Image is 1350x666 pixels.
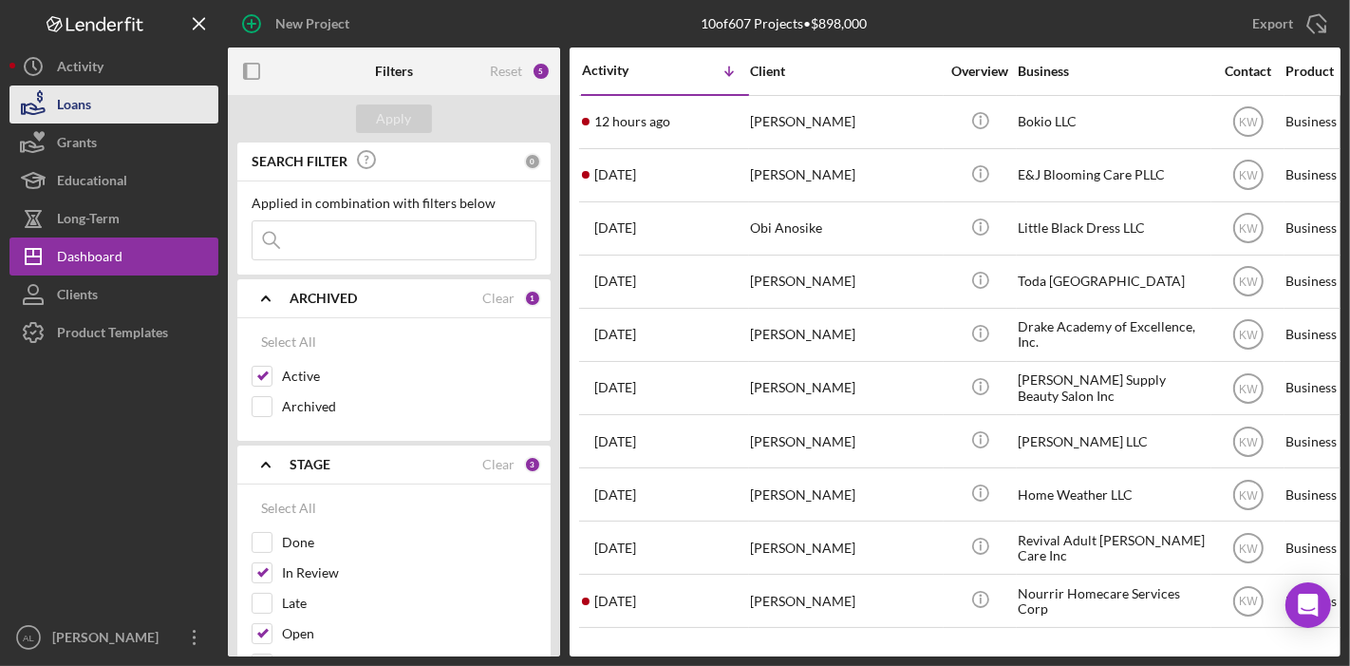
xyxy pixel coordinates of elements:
div: Business [1018,64,1208,79]
div: Loans [57,86,91,128]
text: KW [1239,116,1258,129]
div: Select All [261,489,316,527]
div: Nourrir Homecare Services Corp [1018,576,1208,626]
text: KW [1239,329,1258,342]
button: Select All [252,489,326,527]
div: Revival Adult [PERSON_NAME] Care Inc [1018,523,1208,573]
div: Obi Anosike [750,203,940,254]
time: 2025-05-12 21:33 [594,541,636,556]
text: AL [23,633,34,643]
div: Educational [57,162,127,204]
div: Long-Term [57,200,120,242]
label: Done [282,533,536,552]
b: SEARCH FILTER [252,154,347,169]
div: 3 [524,456,541,473]
div: Overview [945,64,1016,79]
div: Applied in combination with filters below [252,196,536,211]
time: 2025-08-01 15:22 [594,274,636,289]
div: Toda [GEOGRAPHIC_DATA] [1018,257,1208,307]
div: [PERSON_NAME] LLC [1018,416,1208,466]
div: Clients [57,276,98,318]
button: Long-Term [9,200,218,238]
div: Clear [482,457,515,472]
button: Product Templates [9,314,218,352]
text: KW [1239,382,1258,395]
div: [PERSON_NAME] [750,257,940,307]
div: 5 [532,62,551,81]
div: [PERSON_NAME] [750,97,940,147]
div: Apply [377,105,412,133]
button: Apply [356,105,432,133]
div: Bokio LLC [1018,97,1208,147]
button: New Project [228,5,368,43]
div: [PERSON_NAME] [750,310,940,360]
button: Loans [9,86,218,124]
text: KW [1239,488,1258,502]
button: AL[PERSON_NAME] [9,618,218,656]
text: KW [1239,542,1258,555]
div: Contact [1212,64,1284,79]
div: [PERSON_NAME] [750,150,940,200]
time: 2025-07-15 20:08 [594,434,636,449]
div: Clear [482,291,515,306]
div: Client [750,64,940,79]
label: Open [282,624,536,643]
time: 2025-06-03 18:06 [594,487,636,503]
div: [PERSON_NAME] [750,416,940,466]
time: 2025-08-18 20:18 [594,167,636,182]
time: 2025-08-11 20:21 [594,220,636,236]
label: In Review [282,563,536,582]
button: Select All [252,323,326,361]
div: [PERSON_NAME] [750,523,940,573]
div: 0 [524,153,541,170]
button: Export [1233,5,1341,43]
time: 2025-07-16 15:19 [594,380,636,395]
div: [PERSON_NAME] [750,576,940,626]
div: Home Weather LLC [1018,469,1208,520]
div: Open Intercom Messenger [1285,582,1331,628]
text: KW [1239,435,1258,448]
div: Reset [490,64,522,79]
div: 1 [524,290,541,307]
div: Select All [261,323,316,361]
div: Activity [582,63,666,78]
label: Late [282,594,536,613]
div: New Project [275,5,349,43]
text: KW [1239,222,1258,236]
text: KW [1239,595,1258,608]
button: Educational [9,162,218,200]
button: Clients [9,276,218,314]
div: 10 of 607 Projects • $898,000 [702,16,868,31]
div: Activity [57,48,103,90]
div: Dashboard [57,238,122,280]
button: Dashboard [9,238,218,276]
div: [PERSON_NAME] [750,469,940,520]
time: 2025-05-10 04:02 [594,594,636,609]
time: 2025-08-20 04:17 [594,114,670,129]
b: ARCHIVED [290,291,357,306]
div: [PERSON_NAME] Supply Beauty Salon Inc [1018,363,1208,413]
div: [PERSON_NAME] [750,363,940,413]
div: E&J Blooming Care PLLC [1018,150,1208,200]
b: Filters [375,64,413,79]
div: Product Templates [57,314,168,356]
div: Grants [57,124,97,166]
label: Active [282,367,536,386]
text: KW [1239,276,1258,289]
time: 2025-07-29 17:25 [594,327,636,342]
button: Activity [9,48,218,86]
text: KW [1239,169,1258,182]
label: Archived [282,397,536,416]
div: Export [1252,5,1293,43]
div: [PERSON_NAME] [47,618,171,661]
button: Grants [9,124,218,162]
b: STAGE [290,457,330,472]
